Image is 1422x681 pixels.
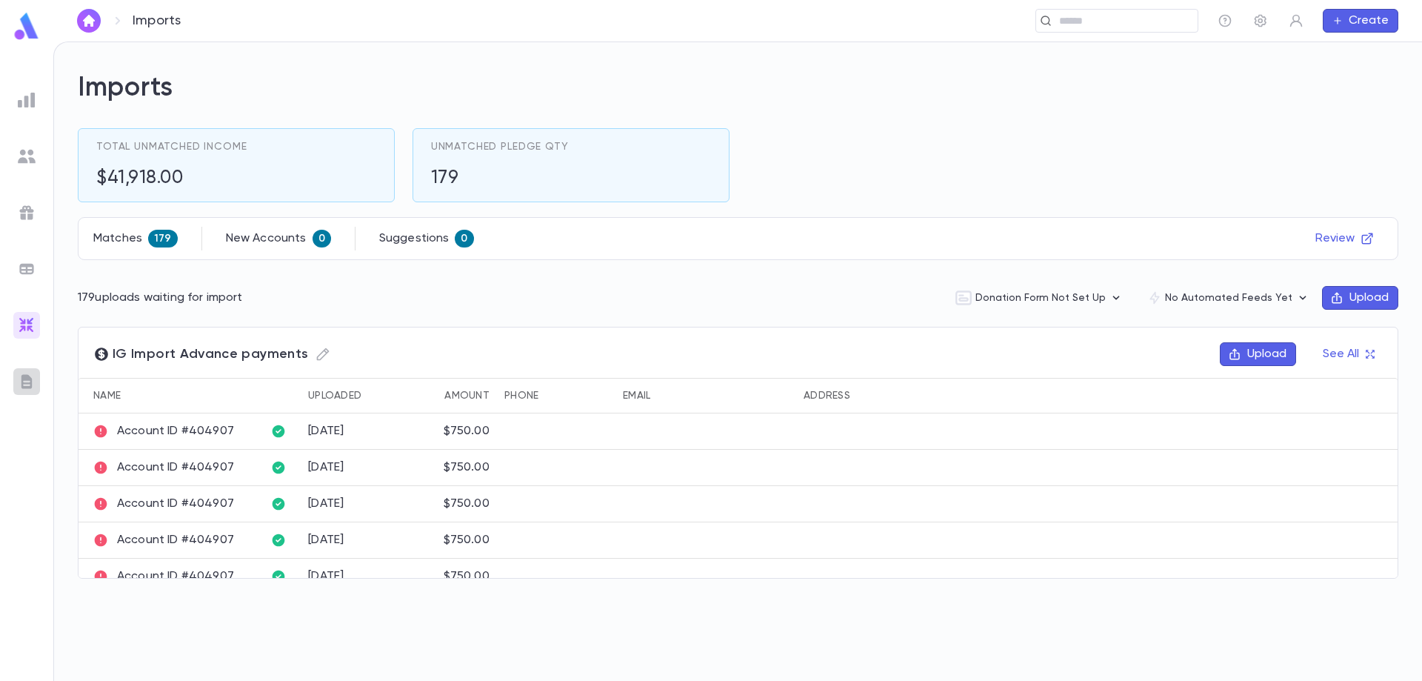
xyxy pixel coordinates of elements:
[93,342,335,366] span: IG Import Advance payments
[1135,284,1322,312] button: No Automated Feeds Yet
[78,290,243,305] p: 179 uploads waiting for import
[431,141,569,153] span: Unmatched Pledge Qty
[444,533,490,548] div: $750.00
[431,167,569,190] h5: 179
[1306,227,1383,250] button: Review
[623,378,650,413] div: Email
[1322,286,1398,310] button: Upload
[93,569,234,584] p: Account ID #404907
[804,378,850,413] div: Address
[444,569,490,584] div: $750.00
[93,496,234,511] p: Account ID #404907
[93,424,234,439] p: Account ID #404907
[615,378,796,413] div: Email
[796,378,1055,413] div: Address
[18,147,36,165] img: students_grey.60c7aba0da46da39d6d829b817ac14fc.svg
[444,460,490,475] div: $750.00
[379,231,450,246] p: Suggestions
[308,424,344,439] div: 8/15/2025
[80,15,98,27] img: home_white.a664292cf8c1dea59945f0da9f25487c.svg
[226,231,307,246] p: New Accounts
[79,378,264,413] div: Name
[12,12,41,41] img: logo
[943,284,1135,312] button: Donation Form Not Set Up
[308,533,344,548] div: 8/15/2025
[93,460,234,475] p: Account ID #404907
[18,316,36,334] img: imports_gradient.a72c8319815fb0872a7f9c3309a0627a.svg
[504,378,538,413] div: Phone
[1314,342,1383,366] button: See All
[497,378,615,413] div: Phone
[148,233,177,245] span: 179
[444,496,490,511] div: $750.00
[93,231,142,246] p: Matches
[308,569,344,584] div: 8/15/2025
[18,260,36,278] img: batches_grey.339ca447c9d9533ef1741baa751efc33.svg
[18,204,36,222] img: campaigns_grey.99e729a5f7ee94e3726e6486bddda8f1.svg
[301,378,412,413] div: Uploaded
[18,373,36,391] img: letters_grey.7941b92b52307dd3b8a917253454ce1c.svg
[1220,342,1296,366] button: Upload
[308,460,344,475] div: 8/15/2025
[412,378,497,413] div: Amount
[308,378,361,413] div: Uploaded
[1323,9,1398,33] button: Create
[93,378,121,413] div: Name
[133,13,181,29] p: Imports
[18,91,36,109] img: reports_grey.c525e4749d1bce6a11f5fe2a8de1b229.svg
[96,141,247,153] span: Total Unmatched Income
[308,496,344,511] div: 8/15/2025
[313,233,331,245] span: 0
[455,233,473,245] span: 0
[78,72,1398,104] h2: Imports
[93,533,234,548] p: Account ID #404907
[444,378,490,413] div: Amount
[444,424,490,439] div: $750.00
[96,167,247,190] h5: $41,918.00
